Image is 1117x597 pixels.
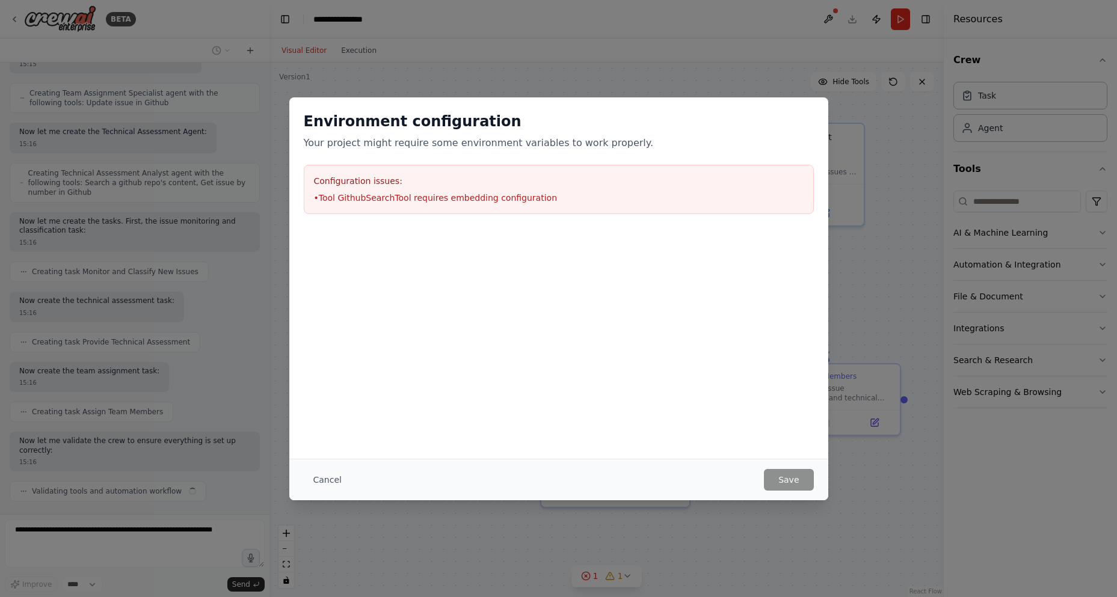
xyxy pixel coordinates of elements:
[304,136,814,150] p: Your project might require some environment variables to work properly.
[314,175,804,187] h3: Configuration issues:
[304,112,814,131] h2: Environment configuration
[764,469,813,491] button: Save
[304,469,351,491] button: Cancel
[314,192,804,204] li: • Tool GithubSearchTool requires embedding configuration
